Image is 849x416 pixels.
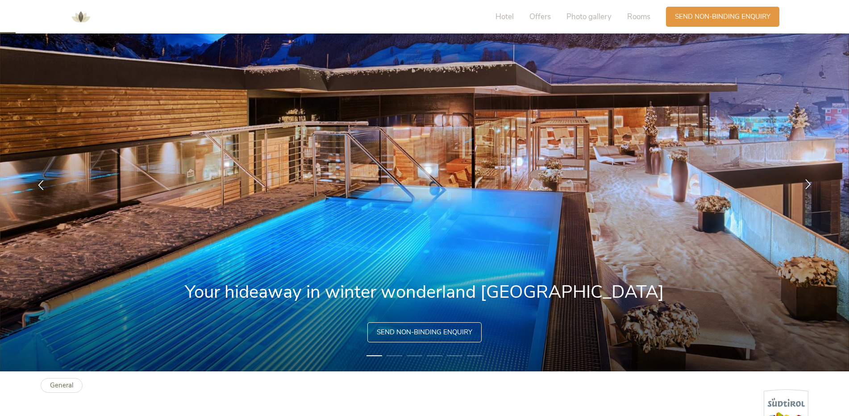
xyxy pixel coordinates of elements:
span: Photo gallery [566,12,612,22]
span: Send non-binding enquiry [377,328,472,337]
b: General [50,381,73,390]
b: Summer active [120,371,150,393]
span: Hotel [495,12,514,22]
a: AMONTI & LUNARIS Wellnessresort [67,13,94,20]
img: AMONTI & LUNARIS Wellnessresort [67,4,94,30]
b: Wellness [89,371,107,393]
span: Offers [529,12,551,22]
a: General [41,378,83,393]
span: Rooms [627,12,650,22]
b: Family [107,371,120,393]
span: Send non-binding enquiry [675,12,770,21]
